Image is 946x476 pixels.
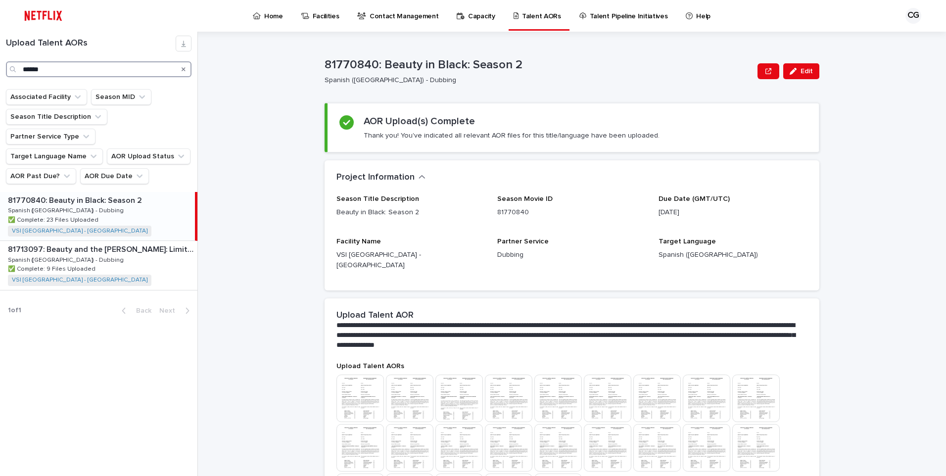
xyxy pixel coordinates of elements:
[325,76,750,85] p: Spanish ([GEOGRAPHIC_DATA]) - Dubbing
[8,194,144,205] p: 81770840: Beauty in Black: Season 2
[8,264,97,273] p: ✅ Complete: 9 Files Uploaded
[114,306,155,315] button: Back
[6,129,95,144] button: Partner Service Type
[497,250,646,260] p: Dubbing
[364,131,660,140] p: Thank you! You've indicated all relevant AOR files for this title/language have been uploaded.
[107,148,190,164] button: AOR Upload Status
[130,307,151,314] span: Back
[783,63,819,79] button: Edit
[659,195,730,202] span: Due Date (GMT/UTC)
[336,172,415,183] h2: Project Information
[364,115,475,127] h2: AOR Upload(s) Complete
[336,363,404,370] span: Upload Talent AORs
[659,207,807,218] p: [DATE]
[159,307,181,314] span: Next
[905,8,921,24] div: CG
[8,205,126,214] p: Spanish ([GEOGRAPHIC_DATA]) - Dubbing
[801,68,813,75] span: Edit
[8,243,195,254] p: 81713097: Beauty and the [PERSON_NAME]: Limited Series
[659,250,807,260] p: Spanish ([GEOGRAPHIC_DATA])
[6,89,87,105] button: Associated Facility
[12,228,147,235] a: VSI [GEOGRAPHIC_DATA] - [GEOGRAPHIC_DATA]
[6,61,191,77] input: Search
[6,168,76,184] button: AOR Past Due?
[497,207,646,218] p: 81770840
[12,277,147,284] a: VSI [GEOGRAPHIC_DATA] - [GEOGRAPHIC_DATA]
[336,310,414,321] h2: Upload Talent AOR
[6,38,176,49] h1: Upload Talent AORs
[659,238,716,245] span: Target Language
[155,306,197,315] button: Next
[336,250,485,271] p: VSI [GEOGRAPHIC_DATA] - [GEOGRAPHIC_DATA]
[336,207,485,218] p: Beauty in Black: Season 2
[325,58,754,72] p: 81770840: Beauty in Black: Season 2
[336,238,381,245] span: Facility Name
[8,255,126,264] p: Spanish ([GEOGRAPHIC_DATA]) - Dubbing
[497,238,549,245] span: Partner Service
[6,148,103,164] button: Target Language Name
[80,168,149,184] button: AOR Due Date
[91,89,151,105] button: Season MID
[8,215,100,224] p: ✅ Complete: 23 Files Uploaded
[336,195,419,202] span: Season Title Description
[6,109,107,125] button: Season Title Description
[20,6,67,26] img: ifQbXi3ZQGMSEF7WDB7W
[336,172,426,183] button: Project Information
[497,195,553,202] span: Season Movie ID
